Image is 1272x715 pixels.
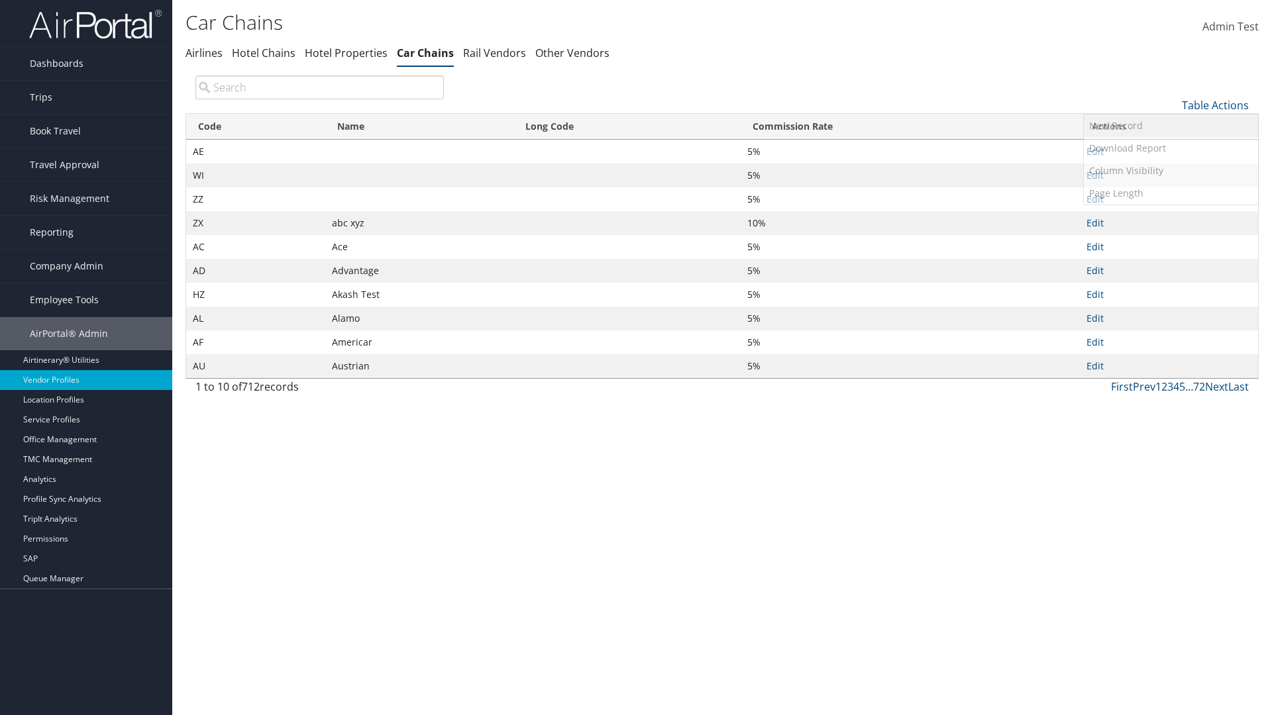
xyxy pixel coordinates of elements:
span: Book Travel [30,115,81,148]
a: New Record [1084,115,1258,137]
a: Download Report [1084,137,1258,160]
span: Dashboards [30,47,83,80]
span: Travel Approval [30,148,99,181]
a: Column Visibility [1084,160,1258,182]
span: Risk Management [30,182,109,215]
span: Employee Tools [30,283,99,316]
img: airportal-logo.png [29,9,162,40]
span: Reporting [30,216,74,249]
span: AirPortal® Admin [30,317,108,350]
a: Page Length [1084,182,1258,205]
span: Company Admin [30,250,103,283]
span: Trips [30,81,52,114]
